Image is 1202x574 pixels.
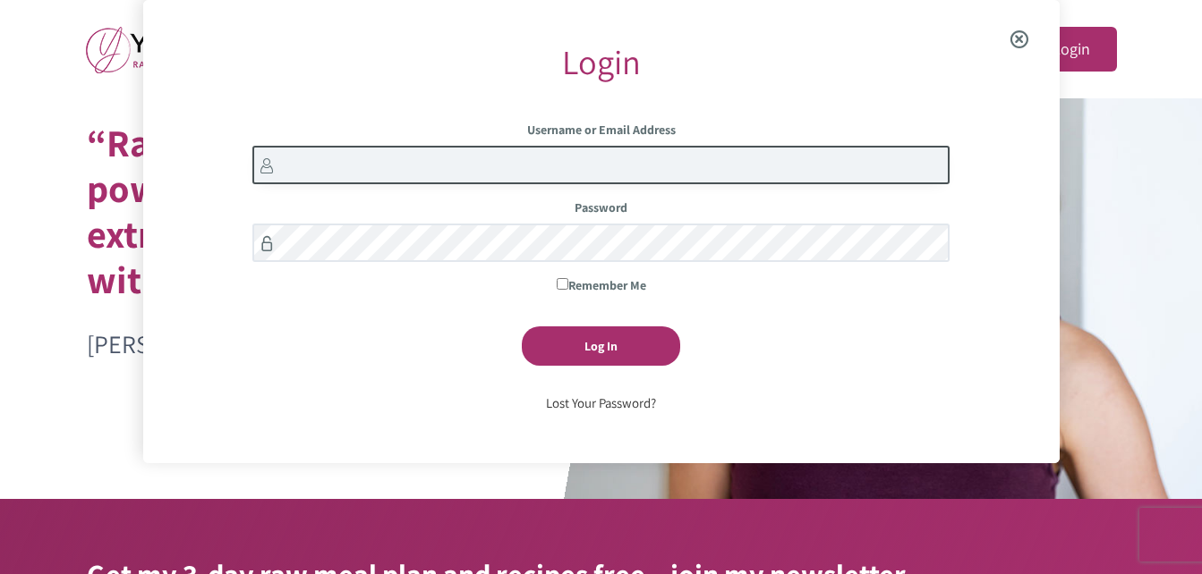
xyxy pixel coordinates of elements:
[252,35,950,89] div: Login
[546,394,656,411] a: Lost Your Password?
[252,198,950,217] label: Password
[252,120,950,139] label: Username or Email Address
[252,275,950,295] label: Remember Me
[86,26,285,73] img: yifat_logo41_en.png
[87,120,639,302] h1: “Raw food isn’t the goal, but a powerful key to unlock extraordinary health and live with high en...
[985,11,1053,68] span: Close the login modal
[87,325,639,365] p: [PERSON_NAME] – Raw Food & Natural Health
[1026,27,1117,72] a: Login
[522,326,680,365] input: Log In
[557,278,568,290] input: Remember Me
